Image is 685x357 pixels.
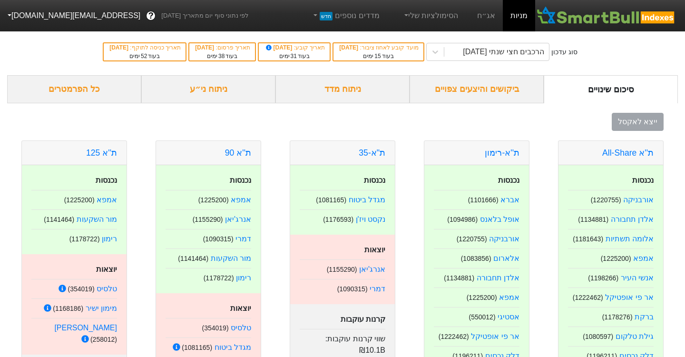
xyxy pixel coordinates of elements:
small: ( 1080597 ) [583,333,613,340]
span: [DATE] [195,44,215,51]
small: ( 1134881 ) [578,216,608,223]
small: ( 1090315 ) [203,235,234,243]
div: סיכום שינויים [544,75,678,103]
small: ( 1225200 ) [198,196,229,204]
small: ( 1081165 ) [182,344,212,351]
small: ( 1222462 ) [573,294,603,301]
a: אלדן תחבורה [477,274,519,282]
small: ( 1168186 ) [53,305,83,312]
small: ( 1222462 ) [439,333,469,340]
small: ( 1225200 ) [64,196,95,204]
small: ( 550012 ) [469,313,495,321]
small: ( 1225200 ) [467,294,497,301]
small: ( 1141464 ) [178,255,208,262]
strong: נכנסות [498,176,519,184]
div: כל הפרמטרים [7,75,141,103]
strong: נכנסות [230,176,251,184]
a: דמרי [235,235,251,243]
a: רימון [102,235,117,243]
span: 38 [218,53,225,59]
span: [DATE] [339,44,360,51]
a: אלומה תשתיות [606,235,654,243]
small: ( 1220755 ) [591,196,621,204]
div: בעוד ימים [108,52,181,60]
small: ( 354019 ) [202,324,228,332]
small: ( 258012 ) [90,336,117,343]
a: אסטיגי [498,313,519,321]
div: שווי קרנות עוקבות : [300,329,385,356]
div: סוג עדכון [551,47,577,57]
a: הסימולציות שלי [399,6,462,25]
small: ( 1134881 ) [444,274,474,282]
a: דמרי [370,285,385,293]
div: תאריך פרסום : [194,43,250,52]
span: ? [148,10,154,22]
small: ( 1081165 ) [316,196,346,204]
a: טלסיס [97,285,117,293]
a: אנרג'יאן [359,265,385,273]
a: אברא [500,196,519,204]
div: ביקושים והיצעים צפויים [410,75,544,103]
small: ( 1178722 ) [204,274,234,282]
small: ( 1101666 ) [468,196,499,204]
a: אנשי העיר [621,274,654,282]
a: אמפא [633,254,654,262]
small: ( 1178722 ) [69,235,100,243]
a: ברקת [635,313,654,321]
span: לפי נתוני סוף יום מתאריך [DATE] [161,11,248,20]
a: נקסט ויז'ן [356,215,386,223]
div: בעוד ימים [338,52,418,60]
small: ( 1155290 ) [327,266,357,273]
span: 31 [291,53,297,59]
a: ת''א 90 [225,148,251,158]
strong: יוצאות [96,265,117,273]
a: מימון ישיר [86,304,117,312]
small: ( 1220755 ) [457,235,487,243]
span: ₪10.1B [359,346,385,354]
small: ( 1198266 ) [588,274,618,282]
small: ( 1181643 ) [573,235,603,243]
a: טלסיס [231,324,251,332]
a: גילת טלקום [616,332,654,340]
div: בעוד ימים [194,52,250,60]
div: תאריך קובע : [264,43,325,52]
small: ( 1176593 ) [323,216,353,223]
span: 52 [141,53,147,59]
span: [DATE] [264,44,294,51]
a: אלארום [493,254,519,262]
div: ניתוח ני״ע [141,75,275,103]
a: אמפא [97,196,117,204]
button: ייצא לאקסל [612,113,664,131]
strong: יוצאות [364,246,385,254]
a: ת''א 125 [86,148,117,158]
a: אורבניקה [623,196,654,204]
a: אלדן תחבורה [611,215,654,223]
a: [PERSON_NAME] [54,324,117,332]
strong: קרנות עוקבות [341,315,385,323]
div: בעוד ימים [264,52,325,60]
small: ( 1155290 ) [193,216,223,223]
a: אורבניקה [489,235,519,243]
small: ( 1083856 ) [461,255,491,262]
a: מור השקעות [77,215,117,223]
a: ת"א-35 [359,148,385,158]
a: רימון [236,274,251,282]
a: מגדל ביטוח [215,343,251,351]
a: מגדל ביטוח [349,196,385,204]
small: ( 1094986 ) [447,216,478,223]
div: ניתוח מדד [275,75,410,103]
small: ( 354019 ) [68,285,94,293]
div: הרכבים חצי שנתי [DATE] [463,46,544,58]
a: אמפא [499,293,519,301]
strong: נכנסות [632,176,654,184]
a: מדדים נוספיםחדש [308,6,383,25]
a: מור השקעות [211,254,251,262]
div: תאריך כניסה לתוקף : [108,43,181,52]
span: חדש [320,12,333,20]
a: אר פי אופטיקל [471,332,519,340]
strong: נכנסות [96,176,117,184]
strong: יוצאות [230,304,251,312]
small: ( 1090315 ) [337,285,368,293]
span: 15 [374,53,381,59]
a: אנרג'יאן [225,215,251,223]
